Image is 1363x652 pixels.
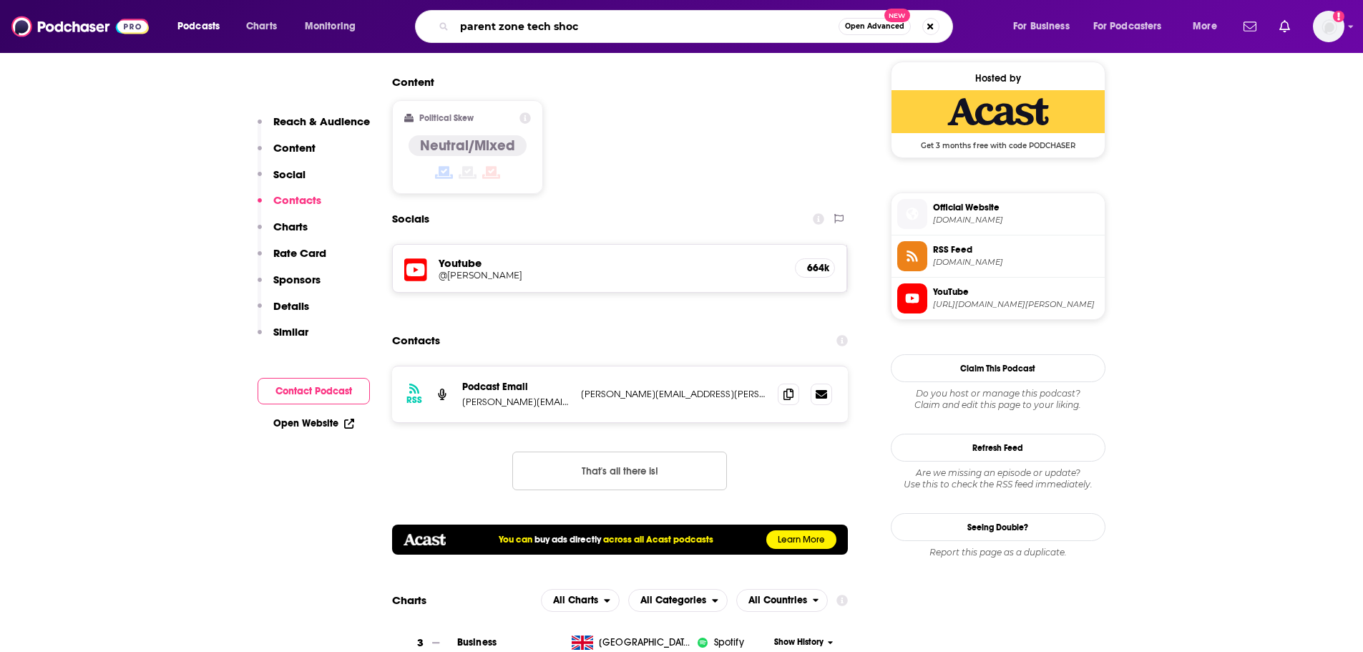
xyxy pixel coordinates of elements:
[891,354,1105,382] button: Claim This Podcast
[933,257,1099,268] span: feeds.acast.com
[1003,15,1088,38] button: open menu
[392,327,440,354] h2: Contacts
[640,595,706,605] span: All Categories
[1313,11,1344,42] img: User Profile
[845,23,904,30] span: Open Advanced
[258,167,306,194] button: Social
[566,636,697,650] a: [GEOGRAPHIC_DATA]
[273,141,316,155] p: Content
[553,595,598,605] span: All Charts
[258,141,316,167] button: Content
[404,534,446,545] img: acastlogo
[736,589,829,612] h2: Countries
[748,595,807,605] span: All Countries
[258,299,309,326] button: Details
[541,589,620,612] button: open menu
[766,530,836,549] a: Learn More
[420,137,515,155] h4: Neutral/Mixed
[1313,11,1344,42] span: Logged in as headlandconsultancy
[897,283,1099,313] a: YouTube[URL][DOMAIN_NAME][PERSON_NAME]
[933,299,1099,310] span: https://www.youtube.com/@Grace-Beverley
[891,388,1105,399] span: Do you host or manage this podcast?
[457,636,497,648] a: Business
[258,220,308,246] button: Charts
[406,394,422,406] h3: RSS
[258,325,308,351] button: Similar
[714,636,744,650] span: Spotify
[1093,16,1162,37] span: For Podcasters
[581,388,767,400] p: [PERSON_NAME][EMAIL_ADDRESS][PERSON_NAME][DOMAIN_NAME]
[1238,14,1262,39] a: Show notifications dropdown
[258,246,326,273] button: Rate Card
[1183,15,1235,38] button: open menu
[273,325,308,339] p: Similar
[295,15,374,38] button: open menu
[534,534,601,545] a: buy ads directly
[891,72,1105,84] div: Hosted by
[439,270,668,281] h5: @[PERSON_NAME]
[392,75,837,89] h2: Content
[884,9,910,22] span: New
[273,417,354,429] a: Open Website
[258,115,370,141] button: Reach & Audience
[891,388,1105,411] div: Claim and edit this page to your liking.
[891,434,1105,462] button: Refresh Feed
[891,547,1105,558] div: Report this page as a duplicate.
[839,18,911,35] button: Open AdvancedNew
[1013,16,1070,37] span: For Business
[736,589,829,612] button: open menu
[807,262,823,274] h5: 664k
[429,10,967,43] div: Search podcasts, credits, & more...
[769,636,838,648] button: Show History
[419,113,474,123] h2: Political Skew
[454,15,839,38] input: Search podcasts, credits, & more...
[891,467,1105,490] div: Are we missing an episode or update? Use this to check the RSS feed immediately.
[897,241,1099,271] a: RSS Feed[DOMAIN_NAME]
[897,199,1099,229] a: Official Website[DOMAIN_NAME]
[439,270,784,281] a: @[PERSON_NAME]
[246,16,277,37] span: Charts
[177,16,220,37] span: Podcasts
[1193,16,1217,37] span: More
[1084,15,1183,38] button: open menu
[273,115,370,128] p: Reach & Audience
[258,378,370,404] button: Contact Podcast
[417,635,424,651] h3: 3
[512,452,727,490] button: Nothing here.
[258,273,321,299] button: Sponsors
[462,381,570,393] p: Podcast Email
[273,246,326,260] p: Rate Card
[392,593,426,607] h2: Charts
[697,636,769,650] a: iconImageSpotify
[933,286,1099,298] span: YouTube
[167,15,238,38] button: open menu
[273,220,308,233] p: Charts
[462,396,570,408] p: [PERSON_NAME][EMAIL_ADDRESS][PERSON_NAME][DOMAIN_NAME]
[1333,11,1344,22] svg: Add a profile image
[628,589,728,612] h2: Categories
[599,636,692,650] span: United Kingdom
[933,243,1099,256] span: RSS Feed
[628,589,728,612] button: open menu
[439,256,784,270] h5: Youtube
[499,534,713,545] h5: You can across all Acast podcasts
[273,193,321,207] p: Contacts
[891,90,1105,133] img: Acast Deal: Get 3 months free with code PODCHASER
[273,167,306,181] p: Social
[541,589,620,612] h2: Platforms
[392,205,429,233] h2: Socials
[891,90,1105,149] a: Acast Deal: Get 3 months free with code PODCHASER
[305,16,356,37] span: Monitoring
[774,636,824,648] span: Show History
[697,637,708,648] img: iconImage
[258,193,321,220] button: Contacts
[11,13,149,40] img: Podchaser - Follow, Share and Rate Podcasts
[1274,14,1296,39] a: Show notifications dropdown
[273,299,309,313] p: Details
[891,513,1105,541] a: Seeing Double?
[933,215,1099,225] span: play.acast.com
[891,133,1105,150] span: Get 3 months free with code PODCHASER
[237,15,285,38] a: Charts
